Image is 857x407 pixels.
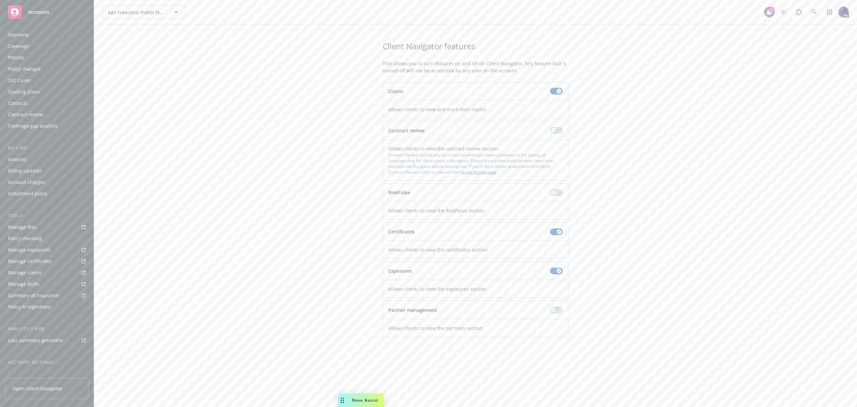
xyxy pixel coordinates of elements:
[5,222,88,232] a: Manage files
[5,3,88,21] a: Accounts
[388,268,412,274] strong: Exposures
[352,397,378,403] span: Nova Assist
[8,267,42,278] div: Manage claims
[388,285,563,292] span: Allows clients to view the exposures section
[388,152,563,175] div: Contract Review should only be turned on when you have confidence in the quality of coverage data...
[5,145,88,151] div: Billing
[8,109,43,120] div: Contract review
[388,246,563,253] span: Allows clients to view the certificates section
[8,121,58,131] div: Coverage gap analysis
[5,121,88,131] a: Coverage gap analysis
[5,98,88,109] a: Contacts
[8,222,36,232] div: Manage files
[777,5,790,19] a: Stop snowing
[388,127,424,134] strong: Contract review
[108,9,166,16] span: San Francisco Public Health Foundation
[5,301,88,312] a: Policy AI ingestions
[8,75,31,86] div: SSC Cases
[5,212,88,219] div: Tools
[388,189,410,196] strong: RiskPulse
[388,228,414,235] strong: Certificates
[823,5,836,19] a: Switch app
[388,325,563,332] span: Allows clients to view the partners section
[5,64,88,74] a: Policy changes
[8,177,45,188] div: Account charges
[383,41,568,52] span: Client Navigator features
[8,64,41,74] div: Policy changes
[388,88,403,94] strong: Claims
[383,60,568,74] span: This allows you to turn features on and off on Client Navigator. Any feature that is turned off w...
[769,7,775,13] div: 2
[792,5,805,19] a: Report a Bug
[8,52,25,63] div: Policies
[102,5,186,19] button: San Francisco Public Health Foundation
[28,9,49,15] span: Accounts
[5,177,88,188] a: Account charges
[461,169,496,175] a: to this Notion page
[5,256,88,267] a: Manage certificates
[5,29,88,40] a: Overview
[5,86,88,97] a: Quoting plans
[5,368,88,379] a: Service team
[8,335,64,346] div: Loss summary generator
[338,394,384,407] button: Nova Assist
[5,279,88,289] a: Manage BORs
[388,307,437,313] strong: Partner management
[8,86,40,97] div: Quoting plans
[8,256,52,267] div: Manage certificates
[5,165,88,176] a: Billing updates
[5,154,88,165] a: Invoices
[8,245,51,255] div: Manage exposures
[388,106,563,113] span: Allows clients to view and track their claims
[8,41,29,52] div: Coverage
[8,290,59,301] div: Summary of insurance
[8,368,37,379] div: Service team
[5,290,88,301] a: Summary of insurance
[8,98,27,109] div: Contacts
[338,394,346,407] div: Drag to move
[5,326,88,332] div: Analytics hub
[5,359,88,366] div: Account settings
[8,233,42,244] div: Policy checking
[8,279,40,289] div: Manage BORs
[388,207,563,214] span: Allows clients to view the RiskPulse section
[5,75,88,86] a: SSC Cases
[8,165,42,176] div: Billing updates
[5,267,88,278] a: Manage claims
[5,109,88,120] a: Contract review
[8,188,47,199] div: Installment plans
[838,7,849,17] img: photo
[5,335,88,346] a: Loss summary generator
[12,385,62,392] span: Open Client Navigator
[8,301,51,312] div: Policy AI ingestions
[5,52,88,63] a: Policies
[807,5,821,19] a: Search
[388,145,563,175] div: Allows clients to view the contract review section.
[8,154,26,165] div: Invoices
[5,188,88,199] a: Installment plans
[8,29,29,40] div: Overview
[5,233,88,244] a: Policy checking
[5,41,88,52] a: Coverage
[5,245,88,255] a: Manage exposures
